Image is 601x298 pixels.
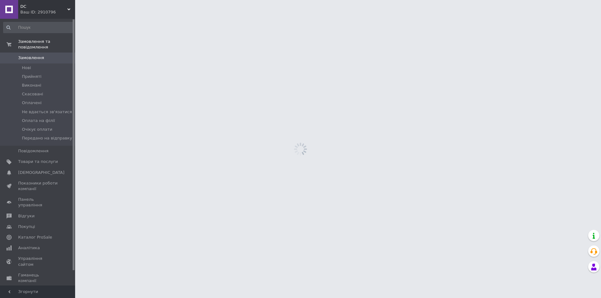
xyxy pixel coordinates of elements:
[22,91,43,97] span: Скасовані
[22,65,31,71] span: Нові
[20,9,75,15] div: Ваш ID: 2910796
[22,109,72,115] span: Не вдається зв'язатися
[18,55,44,61] span: Замовлення
[18,39,75,50] span: Замовлення та повідомлення
[18,170,64,175] span: [DEMOGRAPHIC_DATA]
[3,22,74,33] input: Пошук
[18,245,40,251] span: Аналітика
[22,127,52,132] span: Очікує оплати
[22,100,42,106] span: Оплачені
[22,74,41,79] span: Прийняті
[18,180,58,192] span: Показники роботи компанії
[18,235,52,240] span: Каталог ProSale
[18,213,34,219] span: Відгуки
[22,135,72,141] span: Передано на відправку
[22,118,55,124] span: Оплата на філії
[20,4,67,9] span: DC
[18,159,58,164] span: Товари та послуги
[18,272,58,284] span: Гаманець компанії
[22,83,41,88] span: Виконані
[18,197,58,208] span: Панель управління
[18,148,49,154] span: Повідомлення
[18,256,58,267] span: Управління сайтом
[18,224,35,230] span: Покупці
